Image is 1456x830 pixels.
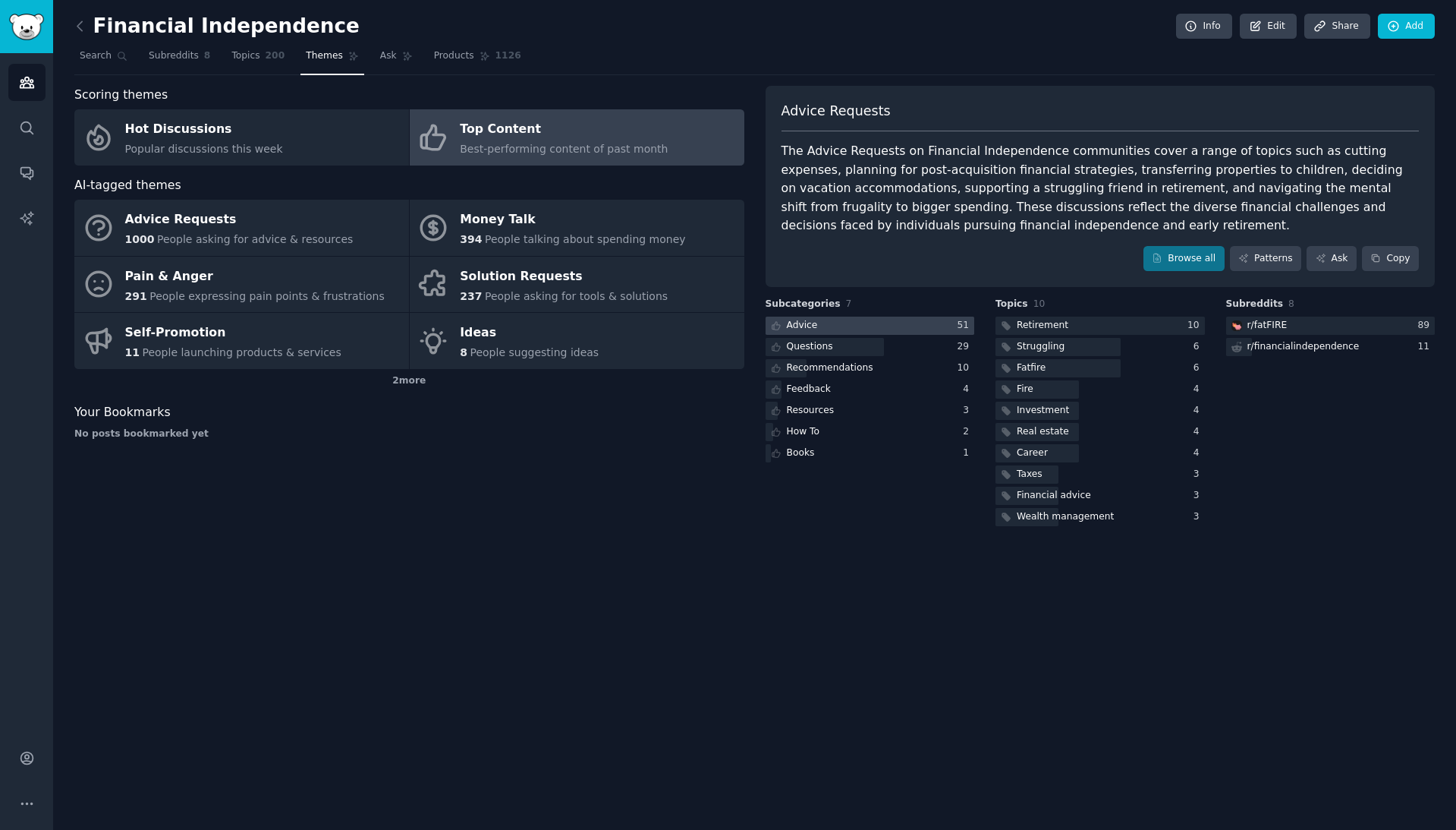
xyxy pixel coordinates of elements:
[470,346,599,358] span: People suggesting ideas
[460,264,668,289] div: Solution Requests
[1017,468,1042,481] div: Taxes
[766,423,975,442] a: How To2
[766,402,975,421] a: Resources3
[995,338,1205,357] a: Struggling6
[995,402,1205,421] a: Investment4
[781,102,891,121] span: Advice Requests
[460,118,668,142] div: Top Content
[142,346,341,358] span: People launching products & services
[9,14,44,40] img: GummySearch logo
[995,465,1205,484] a: Taxes3
[957,361,974,375] div: 10
[995,423,1205,442] a: Real estate4
[1143,246,1225,272] a: Browse all
[1017,510,1114,524] div: Wealth management
[74,313,409,369] a: Self-Promotion11People launching products & services
[74,86,168,105] span: Scoring themes
[306,49,343,63] span: Themes
[231,49,259,63] span: Topics
[766,298,841,311] span: Subcategories
[300,44,364,75] a: Themes
[995,298,1028,311] span: Topics
[1226,317,1436,336] a: fatFIREr/fatFIRE89
[995,380,1205,399] a: Fire4
[995,508,1205,527] a: Wealth management3
[963,383,974,396] div: 4
[429,44,527,75] a: Products1126
[846,298,852,309] span: 7
[460,143,668,155] span: Best-performing content of past month
[1017,319,1068,333] div: Retirement
[460,321,599,346] div: Ideas
[963,404,974,418] div: 3
[1017,340,1064,354] div: Struggling
[74,109,409,166] a: Hot DiscussionsPopular discussions this week
[766,444,975,463] a: Books1
[1240,14,1297,39] a: Edit
[1017,383,1033,396] div: Fire
[1176,14,1232,39] a: Info
[74,428,744,441] div: No posts bookmarked yet
[74,257,409,313] a: Pain & Anger291People expressing pain points & frustrations
[204,49,211,63] span: 8
[787,404,835,418] div: Resources
[74,14,360,39] h2: Financial Independence
[1187,319,1205,333] div: 10
[1193,425,1205,439] div: 4
[143,44,215,75] a: Subreddits8
[460,346,467,358] span: 8
[1193,404,1205,418] div: 4
[995,487,1205,506] a: Financial advice3
[460,233,482,245] span: 394
[1193,510,1205,524] div: 3
[995,359,1205,378] a: Fatfire6
[1226,338,1436,357] a: r/financialindependence11
[995,317,1205,336] a: Retirement10
[149,49,199,63] span: Subreddits
[1304,14,1370,39] a: Share
[787,383,831,396] div: Feedback
[781,142,1420,235] div: The Advice Requests on Financial Independence communities cover a range of topics such as cutting...
[963,447,974,460] div: 1
[125,208,354,232] div: Advice Requests
[125,321,341,346] div: Self-Promotion
[1362,246,1419,272] button: Copy
[149,290,385,302] span: People expressing pain points & frustrations
[963,425,974,439] div: 2
[1193,361,1205,375] div: 6
[266,49,285,63] span: 200
[766,317,975,336] a: Advice51
[380,49,397,63] span: Ask
[410,200,744,256] a: Money Talk394People talking about spending money
[1033,298,1046,309] span: 10
[1307,246,1357,272] a: Ask
[125,290,147,302] span: 291
[766,338,975,357] a: Questions29
[410,109,744,166] a: Top ContentBest-performing content of past month
[1193,447,1205,460] div: 4
[1193,340,1205,354] div: 6
[460,208,685,232] div: Money Talk
[226,44,290,75] a: Topics200
[1230,246,1301,272] a: Patterns
[125,143,283,155] span: Popular discussions this week
[787,447,815,460] div: Books
[125,233,155,245] span: 1000
[74,176,181,195] span: AI-tagged themes
[1017,361,1046,375] div: Fatfire
[995,444,1205,463] a: Career4
[125,346,140,358] span: 11
[957,340,974,354] div: 29
[787,361,873,375] div: Recommendations
[1378,14,1435,39] a: Add
[460,290,482,302] span: 237
[1017,425,1069,439] div: Real estate
[1193,468,1205,481] div: 3
[787,340,833,354] div: Questions
[1417,319,1435,333] div: 89
[74,44,133,75] a: Search
[1226,298,1284,311] span: Subreddits
[74,369,744,393] div: 2 more
[957,319,974,333] div: 51
[410,257,744,313] a: Solution Requests237People asking for tools & solutions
